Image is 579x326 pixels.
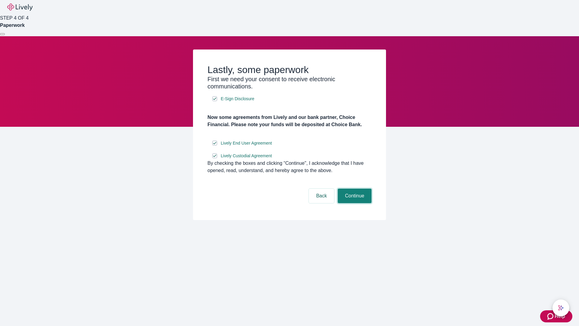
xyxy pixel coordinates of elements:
[221,153,272,159] span: Lively Custodial Agreement
[309,189,334,203] button: Back
[220,152,273,160] a: e-sign disclosure document
[555,313,565,320] span: Help
[220,95,255,103] a: e-sign disclosure document
[220,139,273,147] a: e-sign disclosure document
[207,114,372,128] h4: Now some agreements from Lively and our bank partner, Choice Financial. Please note your funds wi...
[558,305,564,311] svg: Lively AI Assistant
[207,75,372,90] h3: First we need your consent to receive electronic communications.
[552,299,569,316] button: chat
[221,96,254,102] span: E-Sign Disclosure
[7,4,33,11] img: Lively
[540,310,572,322] button: Zendesk support iconHelp
[207,64,372,75] h2: Lastly, some paperwork
[338,189,372,203] button: Continue
[547,313,555,320] svg: Zendesk support icon
[207,160,372,174] div: By checking the boxes and clicking “Continue", I acknowledge that I have opened, read, understand...
[221,140,272,146] span: Lively End User Agreement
